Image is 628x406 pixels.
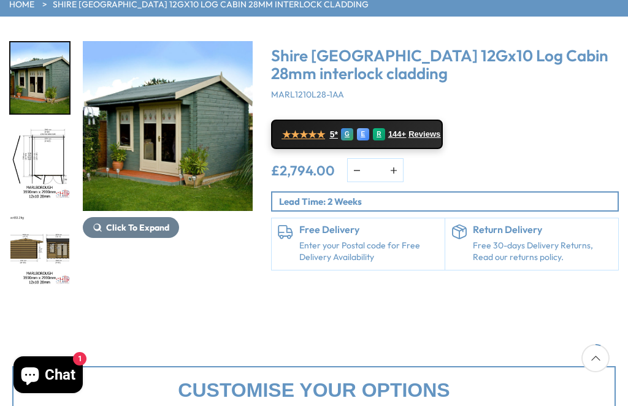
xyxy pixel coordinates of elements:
img: Shire Marlborough 12Gx10 Log Cabin 28mm interlock cladding - Best Shed [83,41,253,211]
div: 3 / 16 [9,213,71,286]
div: 1 / 16 [83,41,253,286]
span: 144+ [388,129,406,139]
div: G [341,128,353,140]
h3: Shire [GEOGRAPHIC_DATA] 12Gx10 Log Cabin 28mm interlock cladding [271,47,619,82]
h6: Free Delivery [299,224,438,236]
span: Reviews [408,129,440,139]
img: 12x10MarlboroughSTDELEVATIONSMMFT28mmTEMP_56476c18-d6f5-457f-ac15-447675c32051_200x200.jpg [10,214,69,285]
img: 12x10MarlboroughSTDFLOORPLANMMFT28mmTEMP_dcc92798-60a6-423a-957c-a89463604aa4_200x200.jpg [10,128,69,199]
img: Marlborough_7_3123f303-0f06-4683-a69a-de8e16965eae_200x200.jpg [10,42,69,113]
a: Enter your Postal code for Free Delivery Availability [299,240,438,264]
inbox-online-store-chat: Shopify online store chat [10,356,86,396]
span: MARL1210L28-1AA [271,89,344,100]
span: Click To Expand [106,222,169,233]
div: 1 / 16 [9,41,71,115]
button: Click To Expand [83,217,179,238]
h6: Return Delivery [473,224,612,236]
ins: £2,794.00 [271,164,335,177]
a: ★★★★★ 5* G E R 144+ Reviews [271,120,443,149]
p: Lead Time: 2 Weeks [279,195,618,208]
span: ★★★★★ [282,129,325,140]
div: R [373,128,385,140]
p: Free 30-days Delivery Returns, Read our returns policy. [473,240,612,264]
div: E [357,128,369,140]
div: 2 / 16 [9,127,71,201]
